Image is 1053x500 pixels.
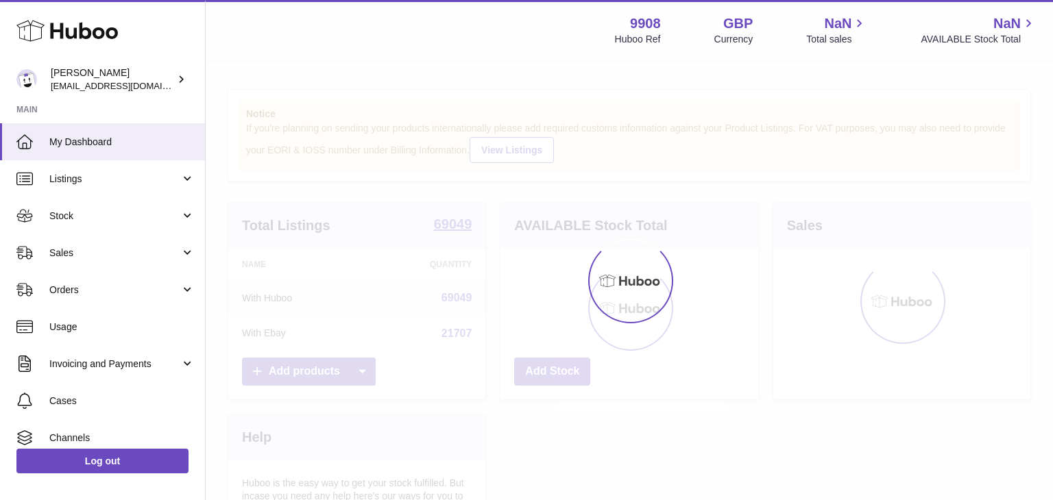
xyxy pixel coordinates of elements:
span: My Dashboard [49,136,195,149]
span: Stock [49,210,180,223]
span: Orders [49,284,180,297]
div: [PERSON_NAME] [51,66,174,92]
strong: 9908 [630,14,661,33]
span: [EMAIL_ADDRESS][DOMAIN_NAME] [51,80,202,91]
div: Huboo Ref [615,33,661,46]
strong: GBP [723,14,753,33]
span: NaN [824,14,851,33]
span: Total sales [806,33,867,46]
span: AVAILABLE Stock Total [921,33,1037,46]
div: Currency [714,33,753,46]
a: NaN Total sales [806,14,867,46]
span: Invoicing and Payments [49,358,180,371]
span: NaN [993,14,1021,33]
img: tbcollectables@hotmail.co.uk [16,69,37,90]
span: Usage [49,321,195,334]
a: NaN AVAILABLE Stock Total [921,14,1037,46]
a: Log out [16,449,189,473]
span: Cases [49,395,195,408]
span: Listings [49,173,180,186]
span: Channels [49,432,195,445]
span: Sales [49,247,180,260]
